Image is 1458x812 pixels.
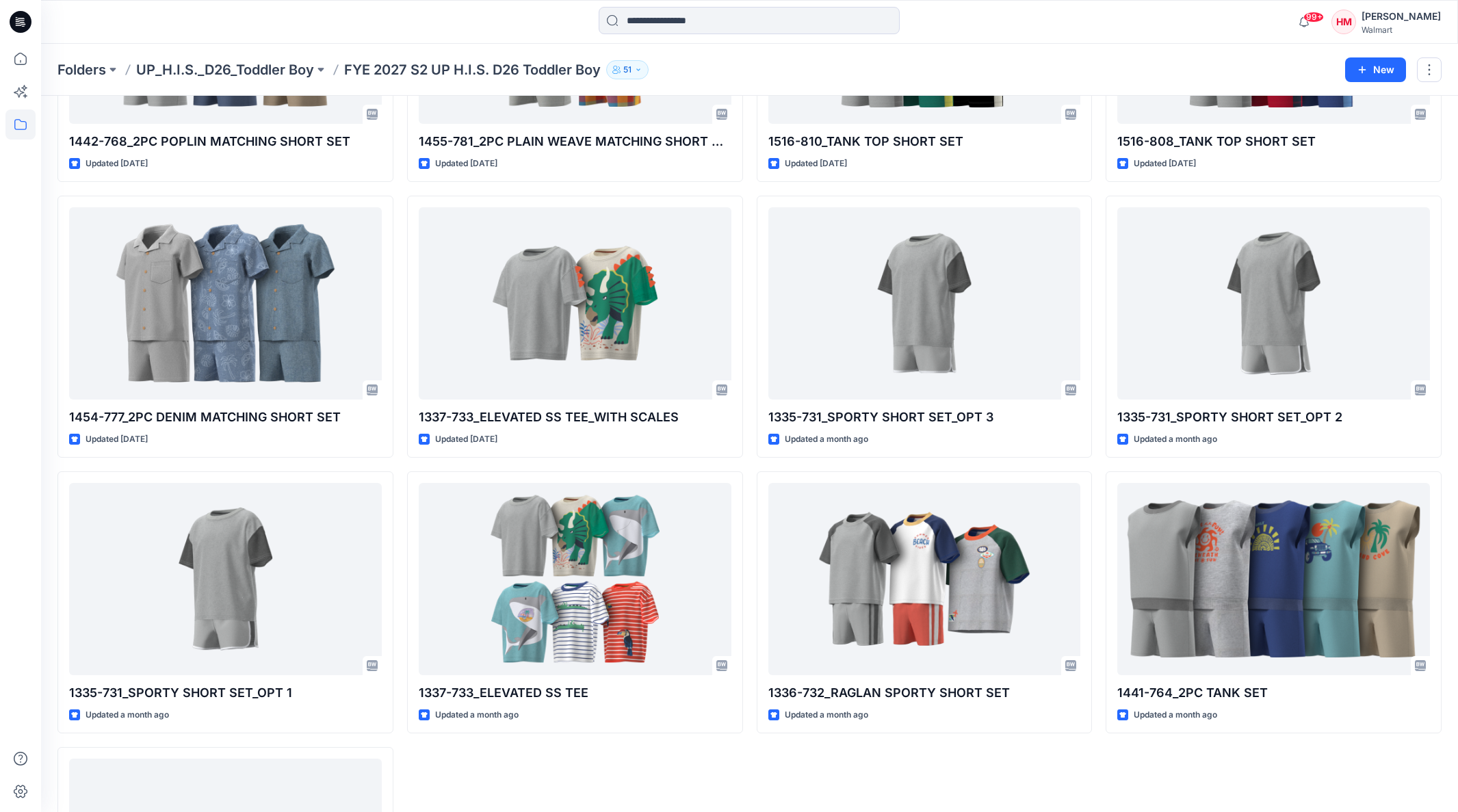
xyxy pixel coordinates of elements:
[1117,132,1430,151] p: 1516-808_TANK TOP SHORT SET
[69,483,382,675] a: 1335-731_SPORTY SHORT SET_OPT 1
[606,60,649,79] button: 51
[768,408,1081,427] p: 1335-731_SPORTY SHORT SET_OPT 3
[1362,8,1441,25] div: [PERSON_NAME]
[419,483,731,675] a: 1337-733_ELEVATED SS TEE
[1117,207,1430,400] a: 1335-731_SPORTY SHORT SET_OPT 2
[86,432,148,447] p: Updated [DATE]
[1303,12,1324,23] span: 99+
[419,683,731,703] p: 1337-733_ELEVATED SS TEE
[136,60,314,79] a: UP_H.I.S._D26_Toddler Boy
[768,207,1081,400] a: 1335-731_SPORTY SHORT SET_OPT 3
[69,132,382,151] p: 1442-768_2PC POPLIN MATCHING SHORT SET
[419,207,731,400] a: 1337-733_ELEVATED SS TEE_WITH SCALES
[419,408,731,427] p: 1337-733_ELEVATED SS TEE_WITH SCALES
[435,157,497,171] p: Updated [DATE]
[1134,157,1196,171] p: Updated [DATE]
[1362,25,1441,35] div: Walmart
[69,207,382,400] a: 1454-777_2PC DENIM MATCHING SHORT SET
[86,708,169,722] p: Updated a month ago
[435,708,519,722] p: Updated a month ago
[69,408,382,427] p: 1454-777_2PC DENIM MATCHING SHORT SET
[785,157,847,171] p: Updated [DATE]
[768,683,1081,703] p: 1336-732_RAGLAN SPORTY SHORT SET
[419,132,731,151] p: 1455-781_2PC PLAIN WEAVE MATCHING SHORT SET
[1117,483,1430,675] a: 1441-764_2PC TANK SET
[768,132,1081,151] p: 1516-810_TANK TOP SHORT SET
[1345,57,1406,82] button: New
[435,432,497,447] p: Updated [DATE]
[768,483,1081,675] a: 1336-732_RAGLAN SPORTY SHORT SET
[1117,408,1430,427] p: 1335-731_SPORTY SHORT SET_OPT 2
[785,432,868,447] p: Updated a month ago
[785,708,868,722] p: Updated a month ago
[623,62,632,77] p: 51
[1117,683,1430,703] p: 1441-764_2PC TANK SET
[1134,708,1217,722] p: Updated a month ago
[69,683,382,703] p: 1335-731_SPORTY SHORT SET_OPT 1
[344,60,601,79] p: FYE 2027 S2 UP H.I.S. D26 Toddler Boy
[1134,432,1217,447] p: Updated a month ago
[86,157,148,171] p: Updated [DATE]
[57,60,106,79] a: Folders
[1331,10,1356,34] div: HM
